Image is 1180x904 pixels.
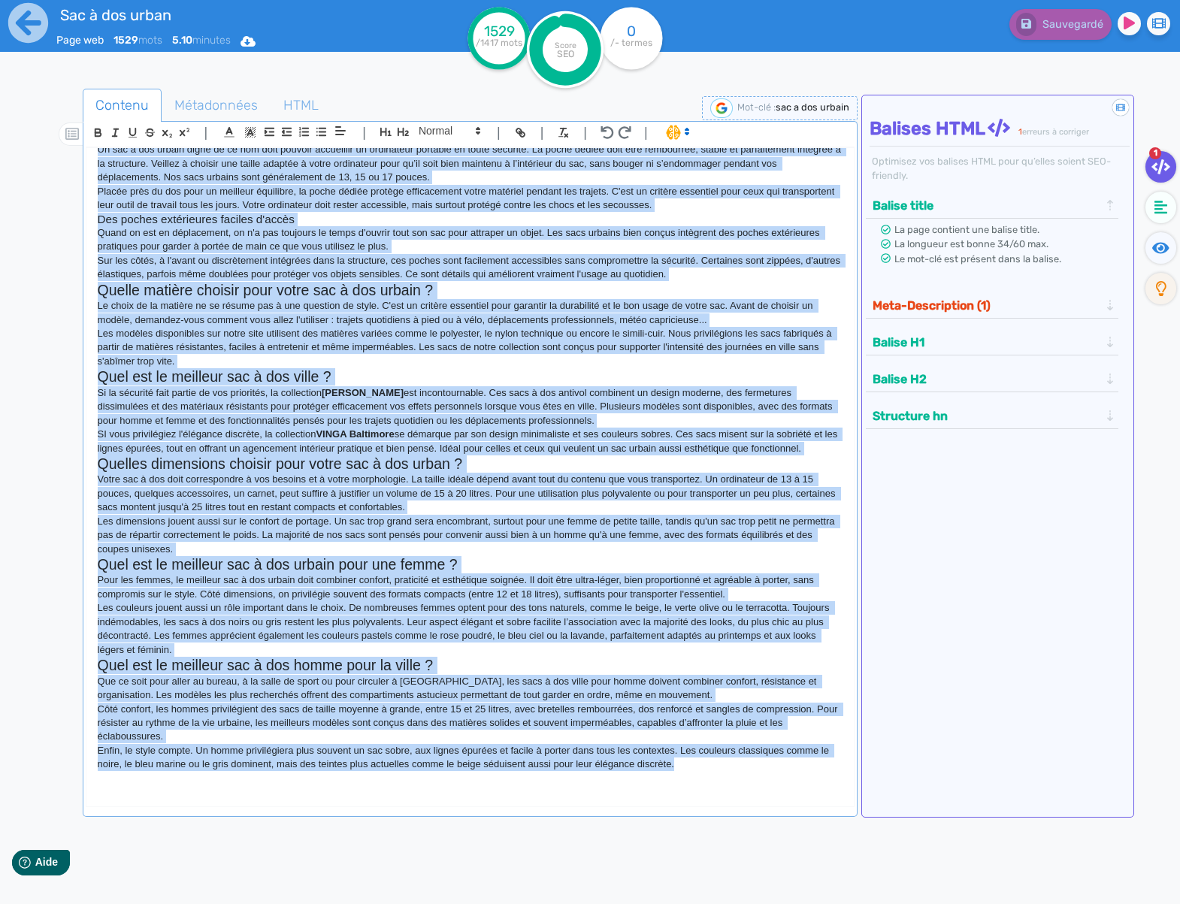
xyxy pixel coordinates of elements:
img: google-serp-logo.png [710,98,733,118]
span: 1 [1149,147,1161,159]
button: Meta-Description (1) [868,293,1104,318]
b: 5.10 [172,34,192,47]
a: Métadonnées [162,89,271,122]
h3: Des poches extérieures faciles d'accès [98,213,843,226]
p: Votre sac à dos doit correspondre à vos besoins et à votre morphologie. La taille idéale dépend a... [98,473,843,514]
p: Le choix de la matière ne se résume pas à une question de style. C'est un critère essentiel pour ... [98,299,843,327]
div: Optimisez vos balises HTML pour qu’elles soient SEO-friendly. [870,154,1130,183]
p: Un sac à dos urbain digne de ce nom doit pouvoir accueillir un ordinateur portable en toute sécur... [98,143,843,184]
button: Balise H1 [868,330,1104,355]
span: HTML [271,85,331,125]
a: HTML [271,89,331,122]
tspan: /1417 mots [476,38,522,48]
h2: Quel est le meilleur sac à dos urbain pour une femme ? [98,556,843,573]
span: La page contient une balise title. [894,224,1039,235]
span: | [204,122,208,143]
span: I.Assistant [659,123,694,141]
div: Balise H2 [868,367,1116,392]
span: Le mot-clé est présent dans la balise. [894,253,1061,265]
span: mots [113,34,162,47]
b: 1529 [113,34,138,47]
span: sac a dos urbain [776,101,849,113]
tspan: 1529 [483,23,514,40]
span: Aligment [330,122,351,140]
span: erreurs à corriger [1022,127,1089,137]
p: Placée près du dos pour un meilleur équilibre, la poche dédiée protège efficacement votre matérie... [98,185,843,213]
span: Contenu [83,85,161,125]
span: | [644,122,648,143]
span: | [497,122,501,143]
tspan: Score [554,41,576,50]
p: Si la sécurité fait partie de vos priorités, la collection est incontournable. Ces sacs à dos ant... [98,386,843,428]
span: | [583,122,587,143]
p: Côté confort, les hommes privilégient des sacs de taille moyenne à grande, entre 15 et 25 litres,... [98,703,843,744]
tspan: /- termes [610,38,652,48]
a: Contenu [83,89,162,122]
input: title [56,3,410,27]
button: Balise H2 [868,367,1104,392]
div: Structure hn [868,404,1116,428]
h2: Quel est le meilleur sac à dos ville ? [98,368,843,385]
strong: VINGA Baltimore [316,428,394,440]
span: | [362,122,366,143]
span: Métadonnées [162,85,270,125]
p: Quand on est en déplacement, on n'a pas toujours le temps d'ouvrir tout son sac pour attraper un ... [98,226,843,254]
p: Sur les côtés, à l'avant ou discrètement intégrées dans la structure, ces poches sont facilement ... [98,254,843,282]
strong: [PERSON_NAME] [322,387,404,398]
span: Page web [56,34,104,47]
p: Pour les femmes, le meilleur sac à dos urbain doit combiner confort, praticité et esthétique soig... [98,573,843,601]
span: Aide [77,12,99,24]
h4: Balises HTML [870,118,1130,140]
span: | [540,122,544,143]
p: SI vous privilégiez l'élégance discrète, la collection se démarque par son design minimaliste et ... [98,428,843,455]
span: Mot-clé : [737,101,776,113]
tspan: 0 [627,23,636,40]
span: Sauvegardé [1042,18,1103,31]
tspan: SEO [556,48,573,59]
p: Enfin, le style compte. Un homme privilégiera plus souvent un sac sobre, aux lignes épurées et fa... [98,744,843,772]
p: Les dimensions jouent aussi sur le confort de portage. Un sac trop grand sera encombrant, surtout... [98,515,843,556]
p: Les modèles disponibles sur notre site utilisent des matières variées comme le polyester, le nylo... [98,327,843,368]
div: Balise H1 [868,330,1116,355]
span: minutes [172,34,231,47]
button: Balise title [868,193,1104,218]
p: Les couleurs jouent aussi un rôle important dans le choix. De nombreuses femmes optent pour des t... [98,601,843,657]
div: Balise title [868,193,1116,218]
h2: Quel est le meilleur sac à dos homme pour la ville ? [98,657,843,674]
div: Meta-Description (1) [868,293,1116,318]
h2: Quelles dimensions choisir pour votre sac à dos urban ? [98,455,843,473]
button: Sauvegardé [1009,9,1112,40]
p: Que ce soit pour aller au bureau, à la salle de sport ou pour circuler à [GEOGRAPHIC_DATA], les s... [98,675,843,703]
button: Structure hn [868,404,1104,428]
h2: Quelle matière choisir pour votre sac à dos urbain ? [98,282,843,299]
span: La longueur est bonne 34/60 max. [894,238,1048,249]
span: 1 [1018,127,1022,137]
